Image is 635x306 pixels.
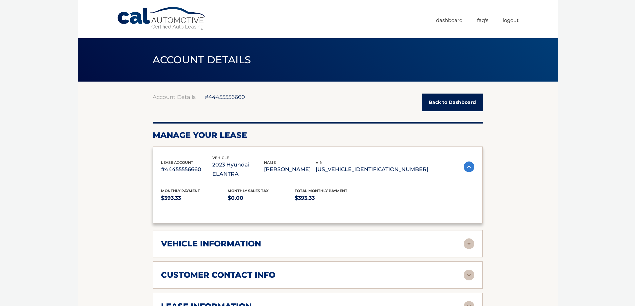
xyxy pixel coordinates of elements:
[464,161,474,172] img: accordion-active.svg
[205,94,245,100] span: #44455556660
[436,15,463,26] a: Dashboard
[153,130,483,140] h2: Manage Your Lease
[161,239,261,249] h2: vehicle information
[117,7,207,30] a: Cal Automotive
[199,94,201,100] span: |
[316,165,428,174] p: [US_VEHICLE_IDENTIFICATION_NUMBER]
[161,188,200,193] span: Monthly Payment
[464,238,474,249] img: accordion-rest.svg
[295,188,347,193] span: Total Monthly Payment
[161,193,228,203] p: $393.33
[228,193,295,203] p: $0.00
[153,94,196,100] a: Account Details
[161,270,275,280] h2: customer contact info
[503,15,519,26] a: Logout
[212,155,229,160] span: vehicle
[161,165,213,174] p: #44455556660
[295,193,362,203] p: $393.33
[212,160,264,179] p: 2023 Hyundai ELANTRA
[153,54,251,66] span: ACCOUNT DETAILS
[228,188,269,193] span: Monthly sales Tax
[161,160,193,165] span: lease account
[264,165,316,174] p: [PERSON_NAME]
[422,94,483,111] a: Back to Dashboard
[316,160,323,165] span: vin
[464,270,474,280] img: accordion-rest.svg
[477,15,488,26] a: FAQ's
[264,160,276,165] span: name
